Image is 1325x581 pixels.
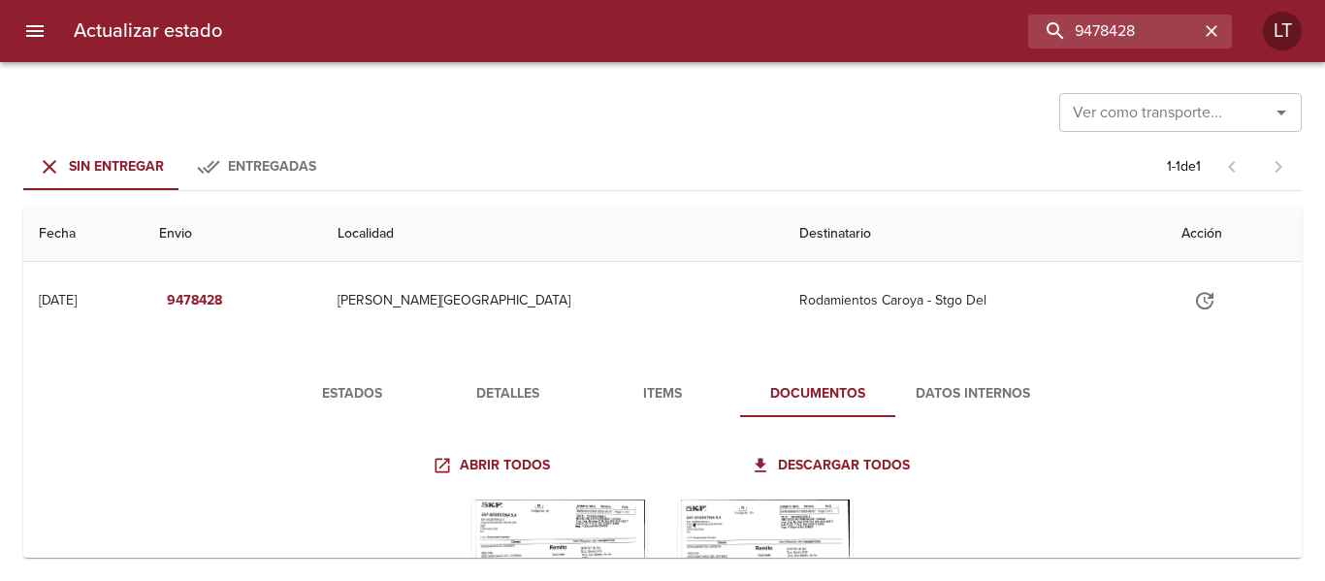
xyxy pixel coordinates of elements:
div: Tabs Envios [23,144,334,190]
span: Abrir todos [436,454,550,478]
h6: Actualizar estado [74,16,222,47]
button: 9478428 [159,283,230,319]
a: Descargar todos [747,448,918,484]
span: Descargar todos [755,454,910,478]
span: Sin Entregar [69,158,164,175]
span: Items [597,382,728,406]
div: [DATE] [39,292,77,308]
span: Actualizar estado y agregar documentación [1181,291,1228,307]
td: [PERSON_NAME][GEOGRAPHIC_DATA] [322,262,784,339]
a: Abrir todos [429,448,558,484]
div: LT [1263,12,1302,50]
em: 9478428 [167,289,222,313]
span: Pagina anterior [1209,156,1255,176]
p: 1 - 1 de 1 [1167,157,1201,177]
span: Estados [286,382,418,406]
button: Abrir [1268,99,1295,126]
button: menu [12,8,58,54]
input: buscar [1028,15,1199,48]
th: Acción [1166,207,1302,262]
span: Entregadas [228,158,316,175]
th: Fecha [23,207,144,262]
div: Abrir información de usuario [1263,12,1302,50]
span: Pagina siguiente [1255,144,1302,190]
span: Detalles [441,382,573,406]
span: Datos Internos [907,382,1039,406]
th: Destinatario [784,207,1166,262]
th: Envio [144,207,322,262]
span: Documentos [752,382,884,406]
th: Localidad [322,207,784,262]
div: Tabs detalle de guia [275,371,1050,417]
td: Rodamientos Caroya - Stgo Del [784,262,1166,339]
